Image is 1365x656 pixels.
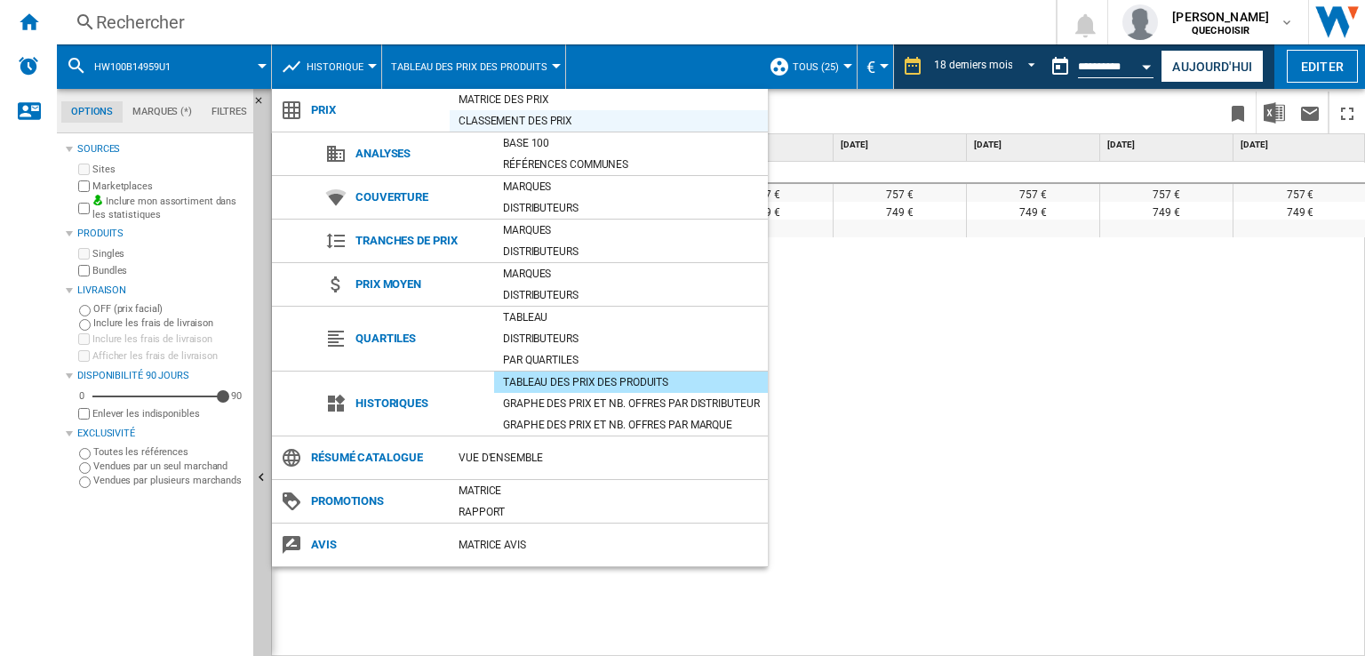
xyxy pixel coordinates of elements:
[494,243,768,260] div: Distributeurs
[494,330,768,348] div: Distributeurs
[494,156,768,173] div: Références communes
[494,199,768,217] div: Distributeurs
[450,112,768,130] div: Classement des prix
[494,395,768,412] div: Graphe des prix et nb. offres par distributeur
[302,445,450,470] span: Résumé catalogue
[450,91,768,108] div: Matrice des prix
[494,221,768,239] div: Marques
[494,351,768,369] div: Par quartiles
[494,178,768,196] div: Marques
[450,482,768,500] div: Matrice
[347,185,494,210] span: Couverture
[494,373,768,391] div: Tableau des prix des produits
[347,391,494,416] span: Historiques
[450,536,768,554] div: Matrice AVIS
[450,449,768,467] div: Vue d'ensemble
[494,134,768,152] div: Base 100
[494,286,768,304] div: Distributeurs
[494,416,768,434] div: Graphe des prix et nb. offres par marque
[302,489,450,514] span: Promotions
[450,503,768,521] div: Rapport
[302,532,450,557] span: Avis
[347,228,494,253] span: Tranches de prix
[494,265,768,283] div: Marques
[347,326,494,351] span: Quartiles
[494,308,768,326] div: Tableau
[347,272,494,297] span: Prix moyen
[347,141,494,166] span: Analyses
[302,98,450,123] span: Prix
